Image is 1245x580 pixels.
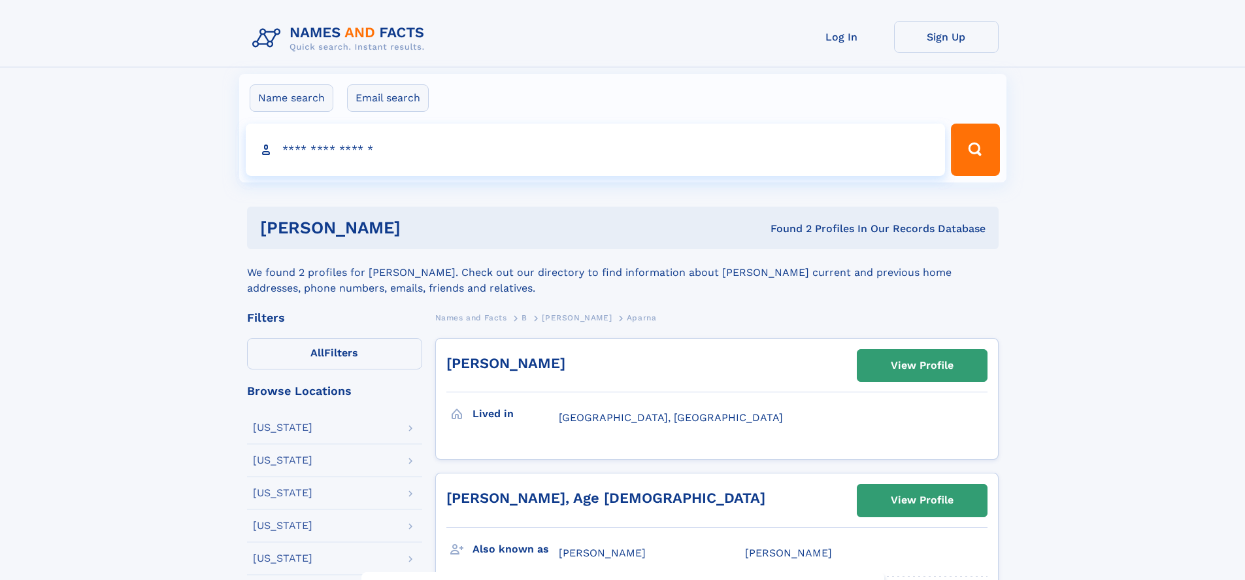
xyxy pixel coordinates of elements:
[253,488,312,498] div: [US_STATE]
[586,222,986,236] div: Found 2 Profiles In Our Records Database
[446,355,565,371] a: [PERSON_NAME]
[260,220,586,236] h1: [PERSON_NAME]
[542,313,612,322] span: [PERSON_NAME]
[891,350,954,381] div: View Profile
[247,338,422,369] label: Filters
[446,490,765,506] a: [PERSON_NAME], Age [DEMOGRAPHIC_DATA]
[250,84,333,112] label: Name search
[894,21,999,53] a: Sign Up
[542,309,612,326] a: [PERSON_NAME]
[247,385,422,397] div: Browse Locations
[247,312,422,324] div: Filters
[473,403,559,425] h3: Lived in
[789,21,894,53] a: Log In
[310,347,324,359] span: All
[253,455,312,466] div: [US_STATE]
[347,84,429,112] label: Email search
[857,485,987,516] a: View Profile
[559,547,646,559] span: [PERSON_NAME]
[246,124,946,176] input: search input
[253,553,312,564] div: [US_STATE]
[522,313,527,322] span: B
[473,538,559,560] h3: Also known as
[951,124,999,176] button: Search Button
[891,485,954,515] div: View Profile
[627,313,657,322] span: Aparna
[435,309,507,326] a: Names and Facts
[559,411,783,424] span: [GEOGRAPHIC_DATA], [GEOGRAPHIC_DATA]
[247,249,999,296] div: We found 2 profiles for [PERSON_NAME]. Check out our directory to find information about [PERSON_...
[253,422,312,433] div: [US_STATE]
[253,520,312,531] div: [US_STATE]
[522,309,527,326] a: B
[247,21,435,56] img: Logo Names and Facts
[745,547,832,559] span: [PERSON_NAME]
[857,350,987,381] a: View Profile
